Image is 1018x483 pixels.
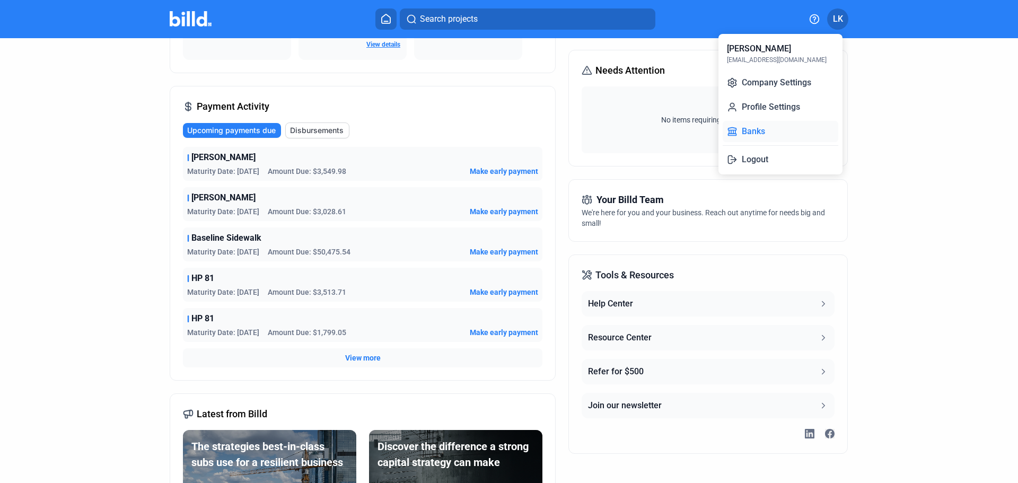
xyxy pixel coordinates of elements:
[727,42,791,55] div: [PERSON_NAME]
[723,96,838,118] button: Profile Settings
[723,72,838,93] button: Company Settings
[727,55,827,65] div: [EMAIL_ADDRESS][DOMAIN_NAME]
[723,149,838,170] button: Logout
[723,121,838,142] button: Banks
